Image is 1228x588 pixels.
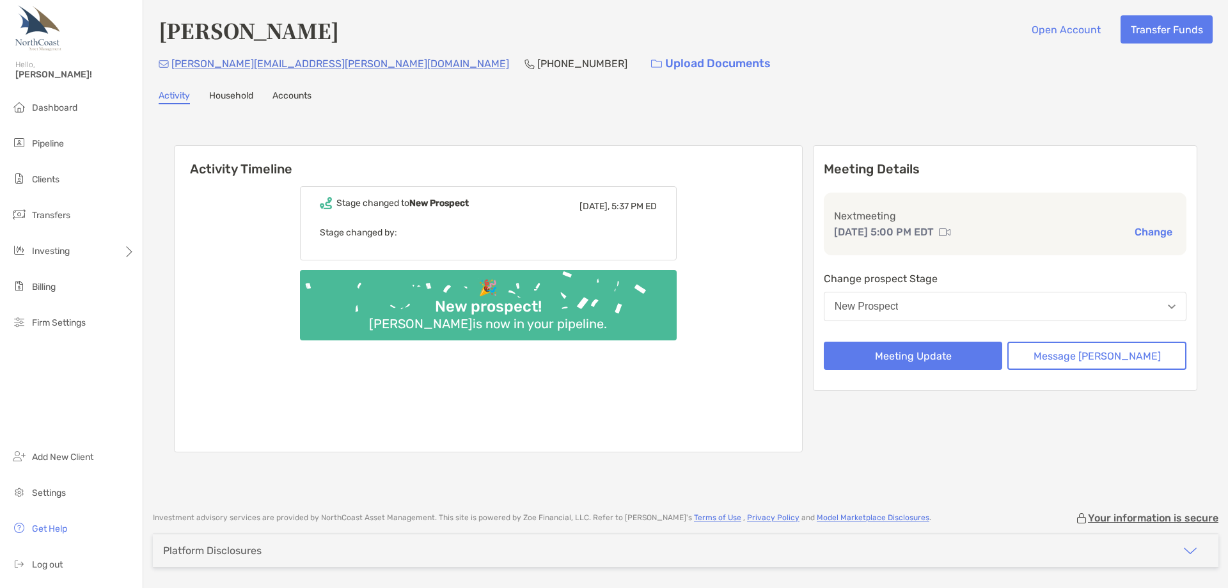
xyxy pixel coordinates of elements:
[32,246,70,257] span: Investing
[32,174,59,185] span: Clients
[32,102,77,113] span: Dashboard
[1088,512,1218,524] p: Your information is secure
[611,201,657,212] span: 5:37 PM ED
[32,210,70,221] span: Transfers
[32,523,67,534] span: Get Help
[747,513,799,522] a: Privacy Policy
[32,488,66,498] span: Settings
[12,242,27,258] img: investing icon
[12,484,27,500] img: settings icon
[1183,543,1198,559] img: icon arrow
[643,50,779,77] a: Upload Documents
[939,227,950,237] img: communication type
[159,60,169,68] img: Email Icon
[12,556,27,571] img: logout icon
[12,520,27,536] img: get-help icon
[694,513,741,522] a: Terms of Use
[175,146,802,177] h6: Activity Timeline
[824,342,1003,370] button: Meeting Update
[272,90,311,104] a: Accounts
[32,317,86,328] span: Firm Settings
[1168,305,1176,309] img: Open dropdown arrow
[824,161,1186,177] p: Meeting Details
[537,56,627,72] p: [PHONE_NUMBER]
[12,207,27,222] img: transfers icon
[209,90,253,104] a: Household
[320,197,332,209] img: Event icon
[12,449,27,464] img: add_new_client icon
[579,201,610,212] span: [DATE],
[834,224,934,240] p: [DATE] 5:00 PM EDT
[364,316,612,331] div: [PERSON_NAME] is now in your pipeline.
[32,138,64,149] span: Pipeline
[171,56,509,72] p: [PERSON_NAME][EMAIL_ADDRESS][PERSON_NAME][DOMAIN_NAME]
[824,271,1186,287] p: Change prospect Stage
[1007,342,1186,370] button: Message [PERSON_NAME]
[12,99,27,115] img: dashboard icon
[12,278,27,294] img: billing icon
[1121,15,1213,44] button: Transfer Funds
[430,298,547,316] div: New prospect!
[336,198,469,209] div: Stage changed to
[817,513,929,522] a: Model Marketplace Disclosures
[32,282,56,292] span: Billing
[300,270,677,330] img: Confetti
[15,5,61,51] img: Zoe Logo
[12,171,27,186] img: clients icon
[159,15,339,45] h4: [PERSON_NAME]
[651,60,662,68] img: button icon
[153,513,931,523] p: Investment advisory services are provided by NorthCoast Asset Management . This site is powered b...
[473,279,503,298] div: 🎉
[835,301,899,312] div: New Prospect
[32,452,93,463] span: Add New Client
[15,69,135,80] span: [PERSON_NAME]!
[12,314,27,330] img: firm-settings icon
[163,544,262,557] div: Platform Disclosures
[824,292,1186,321] button: New Prospect
[1131,225,1176,239] button: Change
[12,135,27,150] img: pipeline icon
[1021,15,1110,44] button: Open Account
[524,59,535,69] img: Phone Icon
[32,559,63,570] span: Log out
[834,208,1176,224] p: Next meeting
[159,90,190,104] a: Activity
[320,225,657,241] p: Stage changed by:
[409,198,469,209] b: New Prospect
